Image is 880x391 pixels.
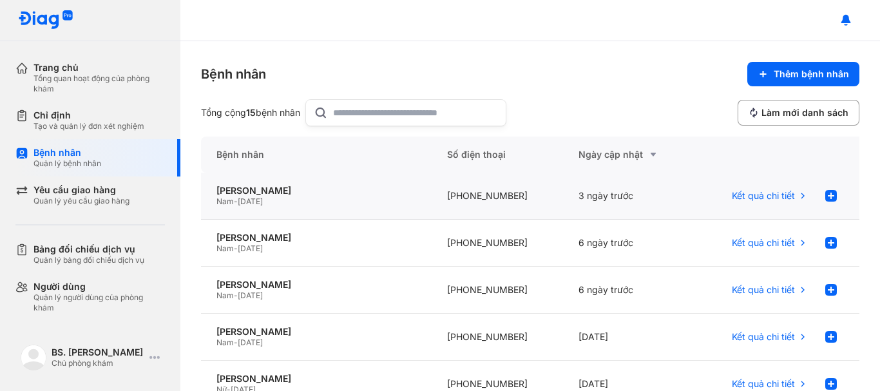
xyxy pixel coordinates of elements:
span: - [234,338,238,347]
span: Kết quả chi tiết [732,284,795,296]
img: logo [21,345,46,370]
div: Bệnh nhân [33,147,101,158]
span: Nam [216,291,234,300]
span: Kết quả chi tiết [732,378,795,390]
div: Tổng quan hoạt động của phòng khám [33,73,165,94]
div: Quản lý người dùng của phòng khám [33,292,165,313]
span: [DATE] [238,196,263,206]
span: Làm mới danh sách [761,107,848,119]
div: 6 ngày trước [563,220,694,267]
div: [PHONE_NUMBER] [432,267,563,314]
div: [PERSON_NAME] [216,185,416,196]
div: Tạo và quản lý đơn xét nghiệm [33,121,144,131]
div: Yêu cầu giao hàng [33,184,129,196]
span: Nam [216,243,234,253]
div: [PERSON_NAME] [216,326,416,338]
span: [DATE] [238,243,263,253]
div: Chủ phòng khám [52,358,144,368]
div: 3 ngày trước [563,173,694,220]
span: Thêm bệnh nhân [774,68,849,80]
span: - [234,196,238,206]
div: Quản lý bệnh nhân [33,158,101,169]
span: Nam [216,196,234,206]
span: Kết quả chi tiết [732,237,795,249]
div: Ngày cập nhật [579,147,679,162]
span: Kết quả chi tiết [732,331,795,343]
div: [PHONE_NUMBER] [432,314,563,361]
img: logo [18,10,73,30]
button: Làm mới danh sách [738,100,859,126]
span: - [234,243,238,253]
div: Số điện thoại [432,137,563,173]
span: [DATE] [238,291,263,300]
div: BS. [PERSON_NAME] [52,347,144,358]
div: Chỉ định [33,110,144,121]
div: Quản lý bảng đối chiếu dịch vụ [33,255,144,265]
div: [PHONE_NUMBER] [432,173,563,220]
div: Quản lý yêu cầu giao hàng [33,196,129,206]
div: [DATE] [563,314,694,361]
div: [PERSON_NAME] [216,232,416,243]
div: Người dùng [33,281,165,292]
div: Bệnh nhân [201,65,266,83]
span: - [234,291,238,300]
span: 15 [246,107,256,118]
span: [DATE] [238,338,263,347]
div: 6 ngày trước [563,267,694,314]
div: [PERSON_NAME] [216,279,416,291]
div: Bảng đối chiếu dịch vụ [33,243,144,255]
div: Bệnh nhân [201,137,432,173]
div: Trang chủ [33,62,165,73]
span: Nam [216,338,234,347]
span: Kết quả chi tiết [732,190,795,202]
div: Tổng cộng bệnh nhân [201,107,300,119]
div: [PERSON_NAME] [216,373,416,385]
div: [PHONE_NUMBER] [432,220,563,267]
button: Thêm bệnh nhân [747,62,859,86]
